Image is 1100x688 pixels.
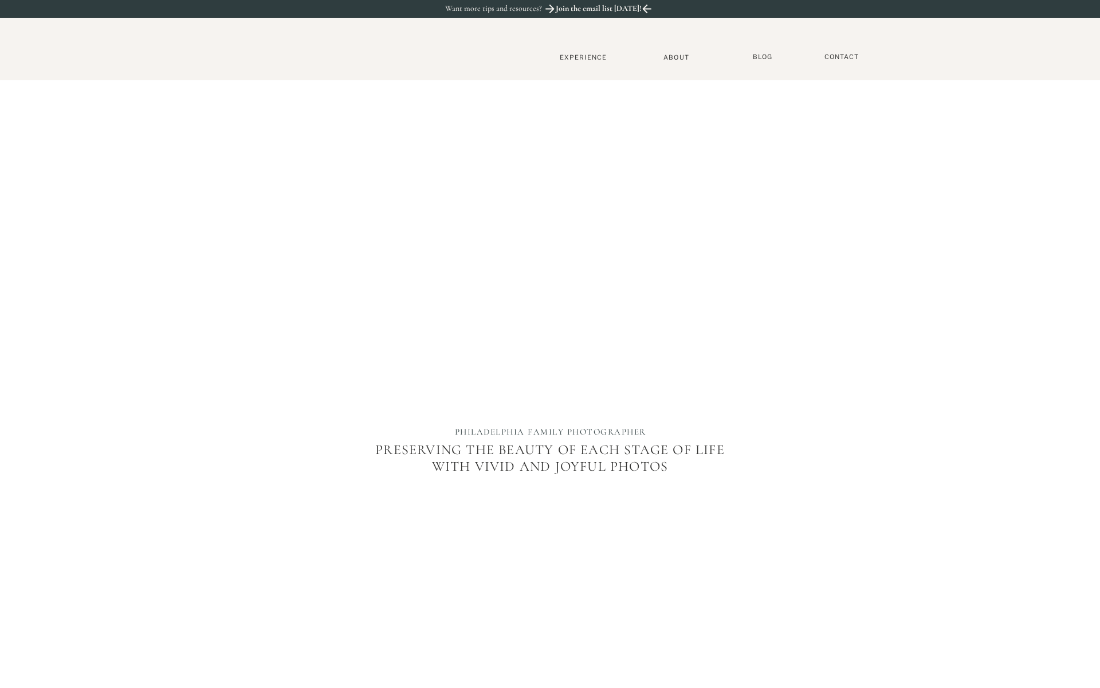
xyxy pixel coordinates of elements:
a: Join the email list [DATE]! [555,4,643,17]
h1: PHILADELPHIA FAMILY PHOTOGRAPHER [428,427,673,439]
a: About [659,53,694,61]
a: BLOG [748,53,777,61]
a: Contact [819,53,865,61]
a: Experience [545,53,621,61]
p: Preserving the beauty of each stage of life with vivid and joyful photos [366,442,734,514]
p: Want more tips and resources? [445,4,567,14]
